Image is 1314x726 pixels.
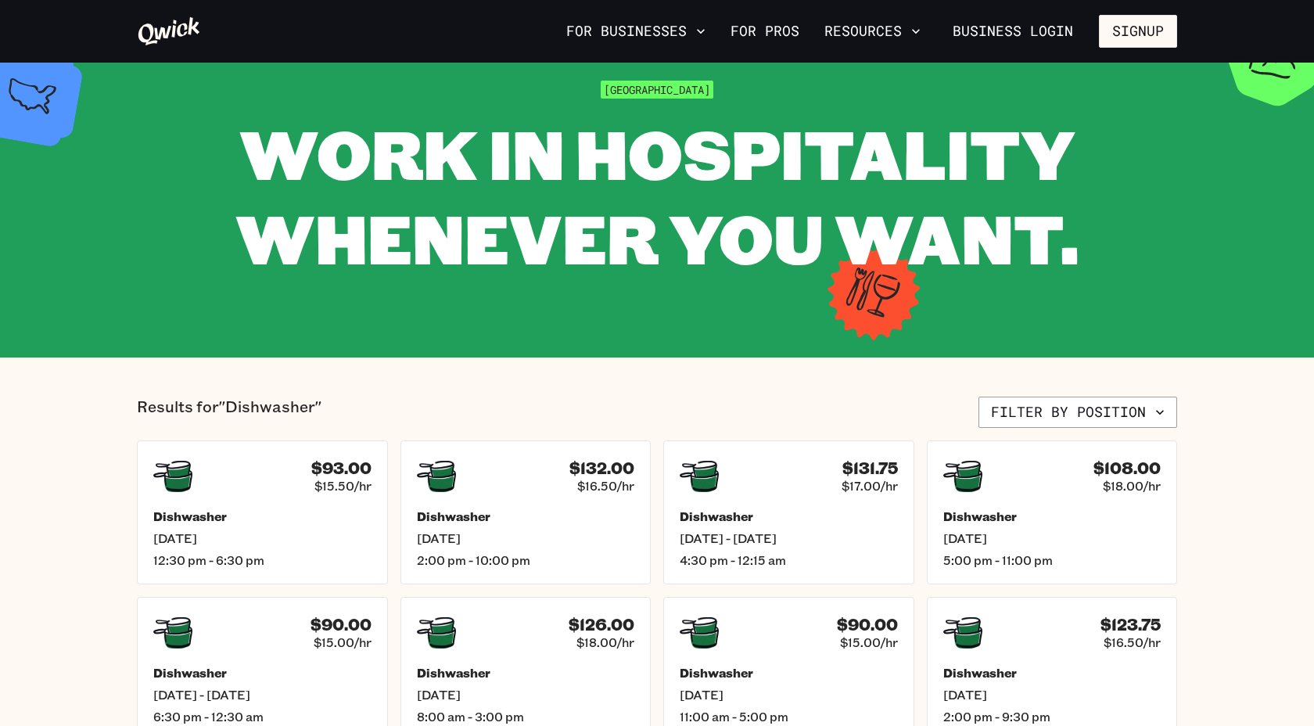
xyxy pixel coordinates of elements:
span: [DATE] [417,687,635,703]
span: $15.50/hr [314,478,372,494]
span: $18.00/hr [1103,478,1161,494]
h4: $93.00 [311,458,372,478]
span: 2:00 pm - 9:30 pm [943,709,1161,724]
h4: $90.00 [837,615,898,634]
h5: Dishwasher [943,665,1161,681]
span: 11:00 am - 5:00 pm [680,709,898,724]
span: $15.00/hr [314,634,372,650]
span: [DATE] [943,687,1161,703]
span: [GEOGRAPHIC_DATA] [601,81,713,99]
span: WORK IN HOSPITALITY WHENEVER YOU WANT. [235,108,1079,282]
h5: Dishwasher [680,509,898,524]
span: $15.00/hr [840,634,898,650]
h4: $123.75 [1100,615,1161,634]
span: [DATE] [153,530,372,546]
button: Resources [818,18,927,45]
button: For Businesses [560,18,712,45]
h4: $131.75 [842,458,898,478]
p: Results for "Dishwasher" [137,397,321,428]
span: $18.00/hr [576,634,634,650]
a: $131.75$17.00/hrDishwasher[DATE] - [DATE]4:30 pm - 12:15 am [663,440,914,584]
h4: $90.00 [311,615,372,634]
button: Filter by position [978,397,1177,428]
span: 2:00 pm - 10:00 pm [417,552,635,568]
a: For Pros [724,18,806,45]
a: Business Login [939,15,1086,48]
span: 4:30 pm - 12:15 am [680,552,898,568]
button: Signup [1099,15,1177,48]
span: $16.50/hr [1104,634,1161,650]
h4: $108.00 [1093,458,1161,478]
h4: $132.00 [569,458,634,478]
span: 6:30 pm - 12:30 am [153,709,372,724]
a: $108.00$18.00/hrDishwasher[DATE]5:00 pm - 11:00 pm [927,440,1178,584]
h5: Dishwasher [153,509,372,524]
span: $17.00/hr [842,478,898,494]
h4: $126.00 [569,615,634,634]
a: $93.00$15.50/hrDishwasher[DATE]12:30 pm - 6:30 pm [137,440,388,584]
span: $16.50/hr [577,478,634,494]
h5: Dishwasher [417,665,635,681]
span: 8:00 am - 3:00 pm [417,709,635,724]
span: [DATE] [417,530,635,546]
span: [DATE] - [DATE] [680,530,898,546]
h5: Dishwasher [153,665,372,681]
h5: Dishwasher [680,665,898,681]
span: 5:00 pm - 11:00 pm [943,552,1161,568]
span: 12:30 pm - 6:30 pm [153,552,372,568]
h5: Dishwasher [943,509,1161,524]
span: [DATE] [943,530,1161,546]
h5: Dishwasher [417,509,635,524]
a: $132.00$16.50/hrDishwasher[DATE]2:00 pm - 10:00 pm [400,440,652,584]
span: [DATE] - [DATE] [153,687,372,703]
span: [DATE] [680,687,898,703]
